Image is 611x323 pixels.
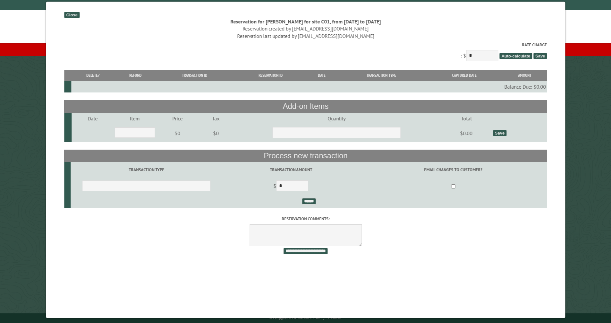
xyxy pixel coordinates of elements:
[64,25,547,32] div: Reservation created by [EMAIL_ADDRESS][DOMAIN_NAME]
[199,113,232,124] td: Tax
[115,70,156,81] th: Refund
[64,42,547,63] div: : $
[71,70,115,81] th: Delete?
[71,81,547,92] td: Balance Due: $0.00
[64,18,547,25] div: Reservation for [PERSON_NAME] for site C01, from [DATE] to [DATE]
[156,70,233,81] th: Transaction ID
[156,113,199,124] td: Price
[533,53,547,59] span: Save
[440,113,492,124] td: Total
[64,42,547,48] label: Rate Charge
[308,70,336,81] th: Date
[269,316,342,320] small: © Campground Commander LLC. All rights reserved.
[499,53,532,59] span: Auto-calculate
[426,70,502,81] th: Captured Date
[336,70,427,81] th: Transaction Type
[222,178,360,196] td: $
[156,124,199,142] td: $0
[232,113,440,124] td: Quantity
[64,100,547,112] th: Add-on Items
[64,216,547,222] label: Reservation comments:
[502,70,547,81] th: Amount
[361,167,546,173] label: Email changes to customer?
[64,12,79,18] div: Close
[64,150,547,162] th: Process new transaction
[71,113,114,124] td: Date
[114,113,156,124] td: Item
[72,167,221,173] label: Transaction Type
[223,167,359,173] label: Transaction Amount
[233,70,308,81] th: Reservation ID
[493,130,506,136] div: Save
[64,32,547,39] div: Reservation last updated by [EMAIL_ADDRESS][DOMAIN_NAME]
[199,124,232,142] td: $0
[440,124,492,142] td: $0.00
